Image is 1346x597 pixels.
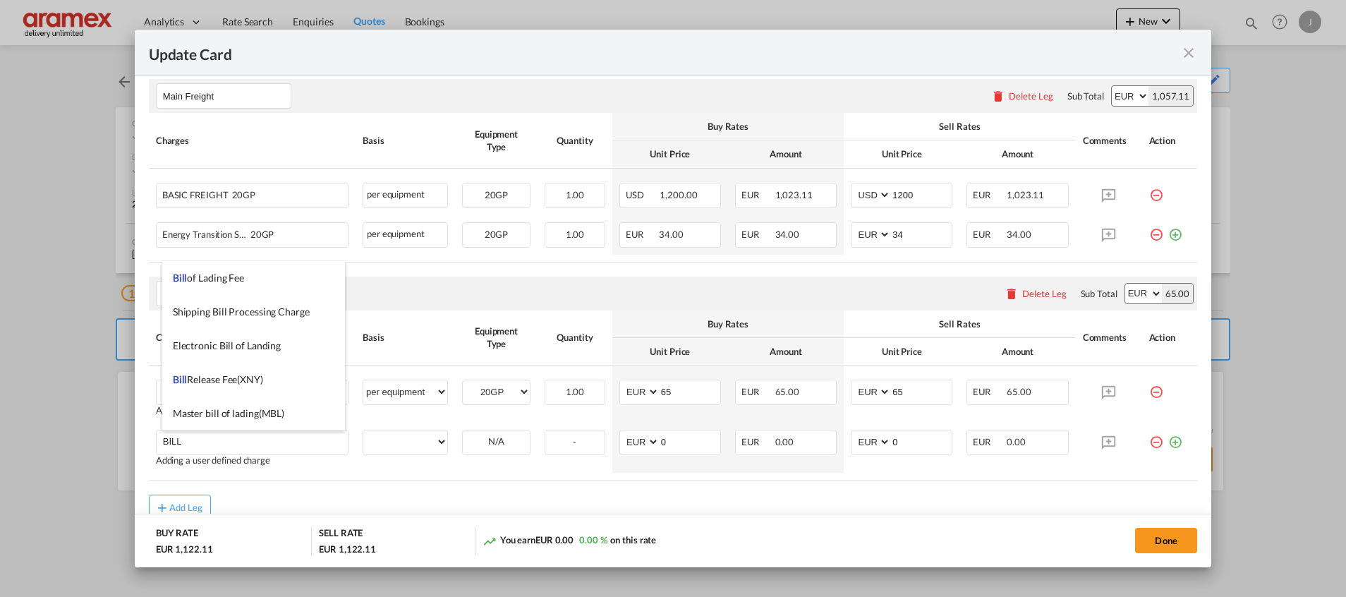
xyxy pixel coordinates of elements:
th: Comments [1076,310,1142,366]
button: Delete Leg [1005,288,1067,299]
div: Energy Transition Surcharge [162,223,297,240]
md-icon: icon-delete [991,89,1005,103]
span: EUR [973,189,1005,200]
span: Bill of Lading Fee [173,272,244,284]
span: 0.00 [775,436,794,447]
md-dialog: Update CardPort of ... [135,30,1211,567]
div: SELL RATE [319,526,363,543]
div: N/A [463,430,530,452]
md-icon: icon-plus-circle-outline green-400-fg [1168,430,1182,444]
input: 0 [891,430,952,452]
div: Sell Rates [851,120,1068,133]
md-icon: icon-plus md-link-fg s20 [155,500,169,514]
span: 1,200.00 [660,189,697,200]
div: Sub Total [1067,90,1104,102]
span: EUR [741,436,773,447]
span: Master bill of lading(MBL) [173,407,284,419]
th: Unit Price [612,140,728,168]
span: Bill [173,272,188,284]
select: per equipment [363,380,447,403]
span: EUR [741,386,773,397]
md-icon: icon-minus-circle-outline red-400-fg [1149,183,1163,197]
th: Amount [728,140,844,168]
div: EUR 1,122.11 [319,543,376,555]
div: Charges [156,134,348,147]
div: Sell Rates [851,318,1068,330]
th: Amount [728,338,844,366]
input: 65 [660,380,720,402]
span: 34.00 [1007,229,1031,240]
div: Adding a user defined charge [156,455,348,466]
div: Delete Leg [1022,288,1067,299]
md-icon: icon-plus-circle-outline green-400-fg [1168,222,1182,236]
div: Quantity [545,134,605,147]
md-icon: icon-trending-up [483,534,497,548]
md-icon: icon-minus-circle-outline red-400-fg [1149,430,1163,444]
button: Add Leg [149,495,211,520]
span: Bill [173,373,188,385]
th: Action [1142,310,1198,366]
div: Sub Total [1081,287,1117,300]
div: per equipment [363,222,448,248]
span: Shipping Bill Processing Charge [173,306,310,318]
button: Done [1135,528,1197,553]
input: Charge Name [163,430,348,452]
input: 1200 [891,183,952,205]
button: Delete Leg [991,90,1053,102]
md-icon: icon-close fg-AAA8AD m-0 pointer [1180,44,1197,61]
span: EUR [973,386,1005,397]
span: EUR [973,436,1005,447]
span: 1.00 [566,229,585,240]
span: 0.00 [1007,436,1026,447]
div: Delete Leg [1009,90,1053,102]
span: Bill Release Fee(XNY) [173,373,263,385]
span: EUR [973,229,1005,240]
div: Update Card [149,44,1180,61]
th: Action [1142,113,1198,168]
th: Amount [959,140,1075,168]
div: per equipment [363,183,448,208]
span: 34.00 [659,229,684,240]
md-input-container: Customs Export Documentation (no cost, suggested sell) [157,380,348,402]
div: Buy Rates [619,120,837,133]
span: Electronic Bill of Landing [173,339,281,351]
div: Basis [363,134,448,147]
span: 0.00 % [579,534,607,545]
div: BASIC FREIGHT [162,183,297,200]
span: EUR [626,229,657,240]
div: Adding a user defined charge [156,405,348,416]
span: 1.00 [566,189,585,200]
span: 20GP [485,229,509,240]
md-icon: icon-delete [1005,287,1019,301]
div: You earn on this rate [483,533,657,548]
span: 65.00 [775,386,800,397]
div: Quantity [545,331,605,344]
span: 65.00 [1007,386,1031,397]
input: 34 [891,223,952,244]
span: 1.00 [566,386,585,397]
th: Unit Price [612,338,728,366]
span: EUR 0.00 [535,534,574,545]
th: Amount [959,338,1075,366]
th: Unit Price [844,338,959,366]
span: 20GP [247,229,274,240]
span: 1,023.11 [775,189,813,200]
div: 65.00 [1162,284,1194,303]
md-input-container: BILL [157,430,348,452]
span: USD [626,189,658,200]
div: Charges [156,331,348,344]
md-icon: icon-minus-circle-outline red-400-fg [1149,222,1163,236]
div: Equipment Type [462,128,530,153]
span: - [573,436,576,447]
div: Equipment Type [462,325,530,350]
input: 65 [891,380,952,402]
div: Basis [363,331,448,344]
div: 1,057.11 [1148,86,1193,106]
md-icon: icon-minus-circle-outline red-400-fg [1149,380,1163,394]
span: EUR [741,189,773,200]
th: Unit Price [844,140,959,168]
div: EUR 1,122.11 [156,543,217,555]
span: 20GP [229,190,256,200]
div: Buy Rates [619,318,837,330]
span: 34.00 [775,229,800,240]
